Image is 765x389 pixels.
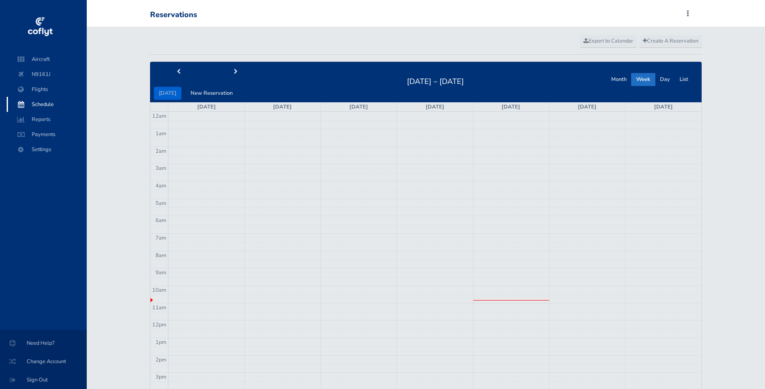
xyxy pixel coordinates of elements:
[15,97,78,112] span: Schedule
[152,321,166,328] span: 12pm
[606,73,632,86] button: Month
[10,354,77,369] span: Change Account
[655,73,675,86] button: Day
[15,67,78,82] span: N9161J
[631,73,655,86] button: Week
[150,66,208,78] button: prev
[15,127,78,142] span: Payments
[156,356,166,364] span: 2pm
[156,252,166,259] span: 8am
[502,103,520,111] a: [DATE]
[639,35,702,48] a: Create A Reservation
[197,103,216,111] a: [DATE]
[580,35,637,48] a: Export to Calendar
[426,103,444,111] a: [DATE]
[15,52,78,67] span: Aircraft
[156,338,166,346] span: 1pm
[152,304,166,311] span: 11am
[578,103,597,111] a: [DATE]
[654,103,673,111] a: [DATE]
[675,73,693,86] button: List
[156,164,166,172] span: 3am
[584,37,633,45] span: Export to Calendar
[15,112,78,127] span: Reports
[15,142,78,157] span: Settings
[154,87,181,100] button: [DATE]
[643,37,698,45] span: Create A Reservation
[15,82,78,97] span: Flights
[207,66,265,78] button: next
[10,336,77,351] span: Need Help?
[349,103,368,111] a: [DATE]
[186,87,238,100] button: New Reservation
[156,147,166,155] span: 2am
[156,373,166,381] span: 3pm
[156,217,166,224] span: 6am
[152,286,166,294] span: 10am
[26,15,54,40] img: coflyt logo
[152,112,166,120] span: 12am
[156,234,166,242] span: 7am
[150,10,197,20] div: Reservations
[156,130,166,137] span: 1am
[156,269,166,276] span: 9am
[156,200,166,207] span: 5am
[10,372,77,387] span: Sign Out
[402,75,469,86] h2: [DATE] – [DATE]
[273,103,292,111] a: [DATE]
[156,182,166,189] span: 4am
